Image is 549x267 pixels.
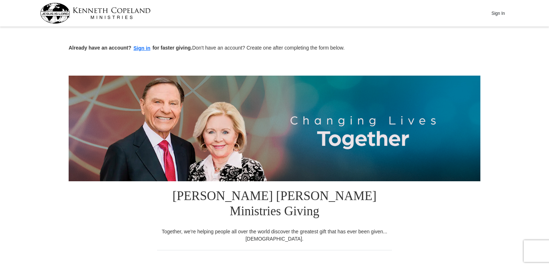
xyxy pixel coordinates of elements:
div: Together, we're helping people all over the world discover the greatest gift that has ever been g... [157,228,392,242]
h1: [PERSON_NAME] [PERSON_NAME] Ministries Giving [157,181,392,228]
img: kcm-header-logo.svg [40,3,151,24]
strong: Already have an account? for faster giving. [69,45,192,51]
button: Sign in [131,44,153,52]
button: Sign In [487,8,509,19]
p: Don't have an account? Create one after completing the form below. [69,44,480,52]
